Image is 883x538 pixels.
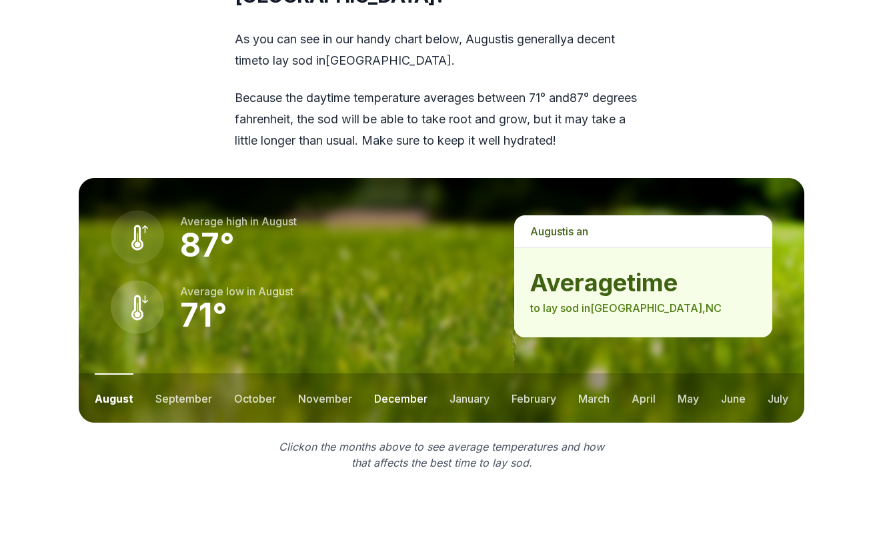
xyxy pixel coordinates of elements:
[261,215,297,228] span: august
[678,373,699,423] button: may
[180,295,227,335] strong: 71 °
[258,285,293,298] span: august
[768,373,788,423] button: july
[271,439,612,471] p: Click on the months above to see average temperatures and how that affects the best time to lay sod.
[466,32,505,46] span: august
[514,215,772,247] p: is a n
[450,373,490,423] button: january
[512,373,556,423] button: february
[578,373,610,423] button: march
[374,373,427,423] button: december
[155,373,212,423] button: september
[180,225,235,265] strong: 87 °
[180,283,293,299] p: Average low in
[95,373,133,423] button: august
[180,213,297,229] p: Average high in
[530,269,756,296] strong: average time
[298,373,352,423] button: november
[721,373,746,423] button: june
[235,29,648,151] div: As you can see in our handy chart below, is generally a decent time to lay sod in [GEOGRAPHIC_DAT...
[234,373,276,423] button: october
[530,300,756,316] p: to lay sod in [GEOGRAPHIC_DATA] , NC
[530,225,566,238] span: august
[632,373,656,423] button: april
[235,87,648,151] p: Because the daytime temperature averages between 71 ° and 87 ° degrees fahrenheit, the sod will b...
